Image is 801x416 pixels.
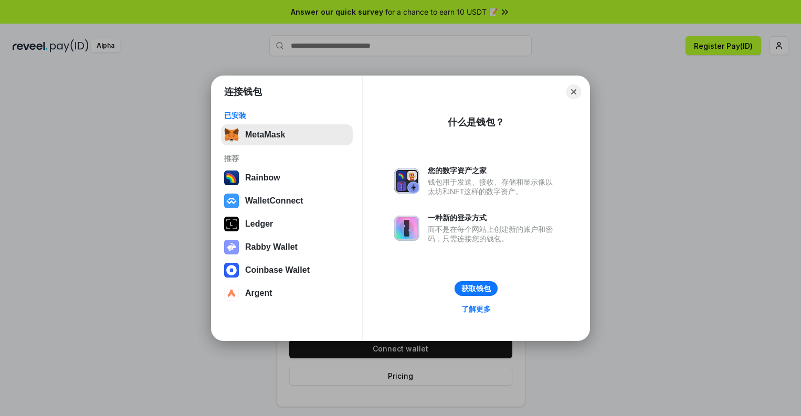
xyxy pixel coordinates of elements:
img: svg+xml,%3Csvg%20xmlns%3D%22http%3A%2F%2Fwww.w3.org%2F2000%2Fsvg%22%20fill%3D%22none%22%20viewBox... [224,240,239,254]
button: WalletConnect [221,190,353,211]
div: 钱包用于发送、接收、存储和显示像以太坊和NFT这样的数字资产。 [428,177,558,196]
div: Argent [245,289,272,298]
button: Argent [221,283,353,304]
button: Ledger [221,214,353,234]
a: 了解更多 [455,302,497,316]
img: svg+xml,%3Csvg%20xmlns%3D%22http%3A%2F%2Fwww.w3.org%2F2000%2Fsvg%22%20fill%3D%22none%22%20viewBox... [394,216,419,241]
button: Coinbase Wallet [221,260,353,281]
button: 获取钱包 [455,281,498,296]
div: Rainbow [245,173,280,183]
div: 而不是在每个网站上创建新的账户和密码，只需连接您的钱包。 [428,225,558,243]
button: MetaMask [221,124,353,145]
div: MetaMask [245,130,285,140]
div: 了解更多 [461,304,491,314]
img: svg+xml,%3Csvg%20width%3D%2228%22%20height%3D%2228%22%20viewBox%3D%220%200%2028%2028%22%20fill%3D... [224,286,239,301]
div: 获取钱包 [461,284,491,293]
div: 一种新的登录方式 [428,213,558,222]
h1: 连接钱包 [224,86,262,98]
div: WalletConnect [245,196,303,206]
div: 什么是钱包？ [448,116,504,129]
img: svg+xml,%3Csvg%20width%3D%2228%22%20height%3D%2228%22%20viewBox%3D%220%200%2028%2028%22%20fill%3D... [224,194,239,208]
div: Coinbase Wallet [245,265,310,275]
button: Rainbow [221,167,353,188]
div: 您的数字资产之家 [428,166,558,175]
div: 已安装 [224,111,350,120]
button: Rabby Wallet [221,237,353,258]
img: svg+xml,%3Csvg%20xmlns%3D%22http%3A%2F%2Fwww.w3.org%2F2000%2Fsvg%22%20fill%3D%22none%22%20viewBox... [394,168,419,194]
img: svg+xml,%3Csvg%20xmlns%3D%22http%3A%2F%2Fwww.w3.org%2F2000%2Fsvg%22%20width%3D%2228%22%20height%3... [224,217,239,231]
div: 推荐 [224,154,350,163]
div: Ledger [245,219,273,229]
div: Rabby Wallet [245,242,298,252]
img: svg+xml,%3Csvg%20width%3D%22120%22%20height%3D%22120%22%20viewBox%3D%220%200%20120%20120%22%20fil... [224,170,239,185]
img: svg+xml,%3Csvg%20fill%3D%22none%22%20height%3D%2233%22%20viewBox%3D%220%200%2035%2033%22%20width%... [224,127,239,142]
img: svg+xml,%3Csvg%20width%3D%2228%22%20height%3D%2228%22%20viewBox%3D%220%200%2028%2028%22%20fill%3D... [224,263,239,278]
button: Close [566,84,581,99]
